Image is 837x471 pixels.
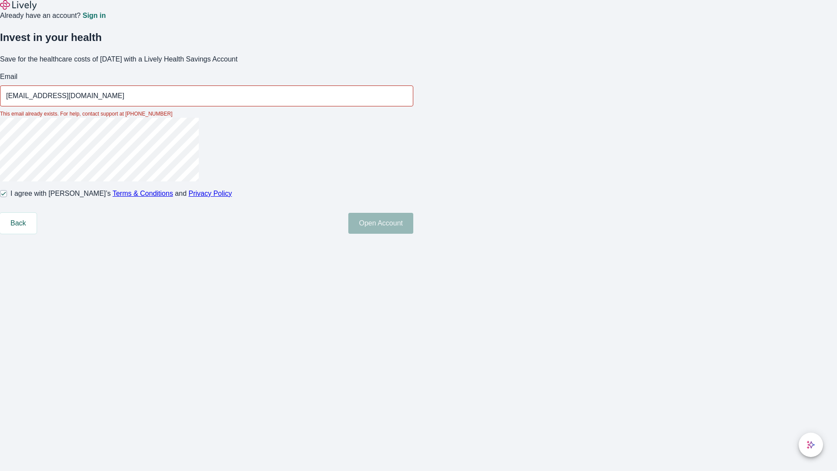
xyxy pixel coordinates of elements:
span: I agree with [PERSON_NAME]’s and [10,188,232,199]
a: Terms & Conditions [112,190,173,197]
svg: Lively AI Assistant [806,440,815,449]
button: chat [799,433,823,457]
a: Sign in [82,12,105,19]
a: Privacy Policy [189,190,232,197]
